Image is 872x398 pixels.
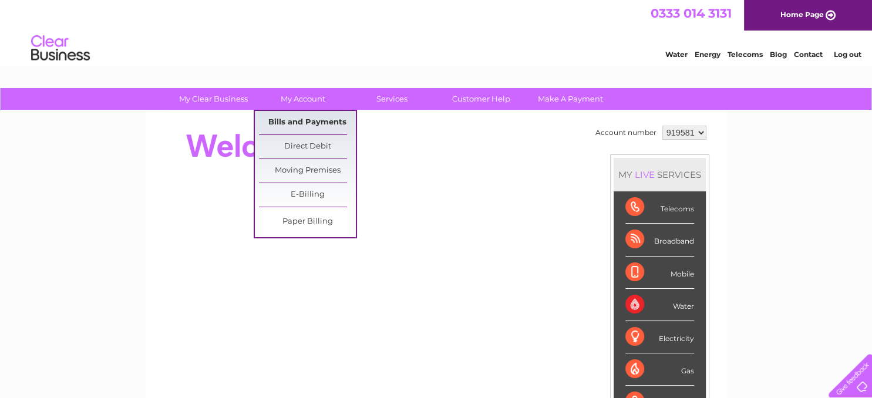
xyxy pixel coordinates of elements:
div: Water [625,289,694,321]
a: My Account [254,88,351,110]
a: Log out [833,50,861,59]
a: Customer Help [433,88,530,110]
td: Account number [592,123,659,143]
a: Telecoms [728,50,763,59]
div: Electricity [625,321,694,353]
div: MY SERVICES [614,158,706,191]
a: Contact [794,50,823,59]
a: Bills and Payments [259,111,356,134]
img: logo.png [31,31,90,66]
div: Clear Business is a trading name of Verastar Limited (registered in [GEOGRAPHIC_DATA] No. 3667643... [159,6,714,57]
a: 0333 014 3131 [651,6,732,21]
div: Telecoms [625,191,694,224]
a: Direct Debit [259,135,356,158]
a: Make A Payment [522,88,619,110]
div: Broadband [625,224,694,256]
a: Water [665,50,688,59]
div: Gas [625,353,694,386]
a: Blog [770,50,787,59]
a: Moving Premises [259,159,356,183]
a: My Clear Business [165,88,262,110]
a: Energy [695,50,721,59]
a: E-Billing [259,183,356,207]
a: Services [344,88,440,110]
div: LIVE [632,169,657,180]
div: Mobile [625,257,694,289]
a: Paper Billing [259,210,356,234]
